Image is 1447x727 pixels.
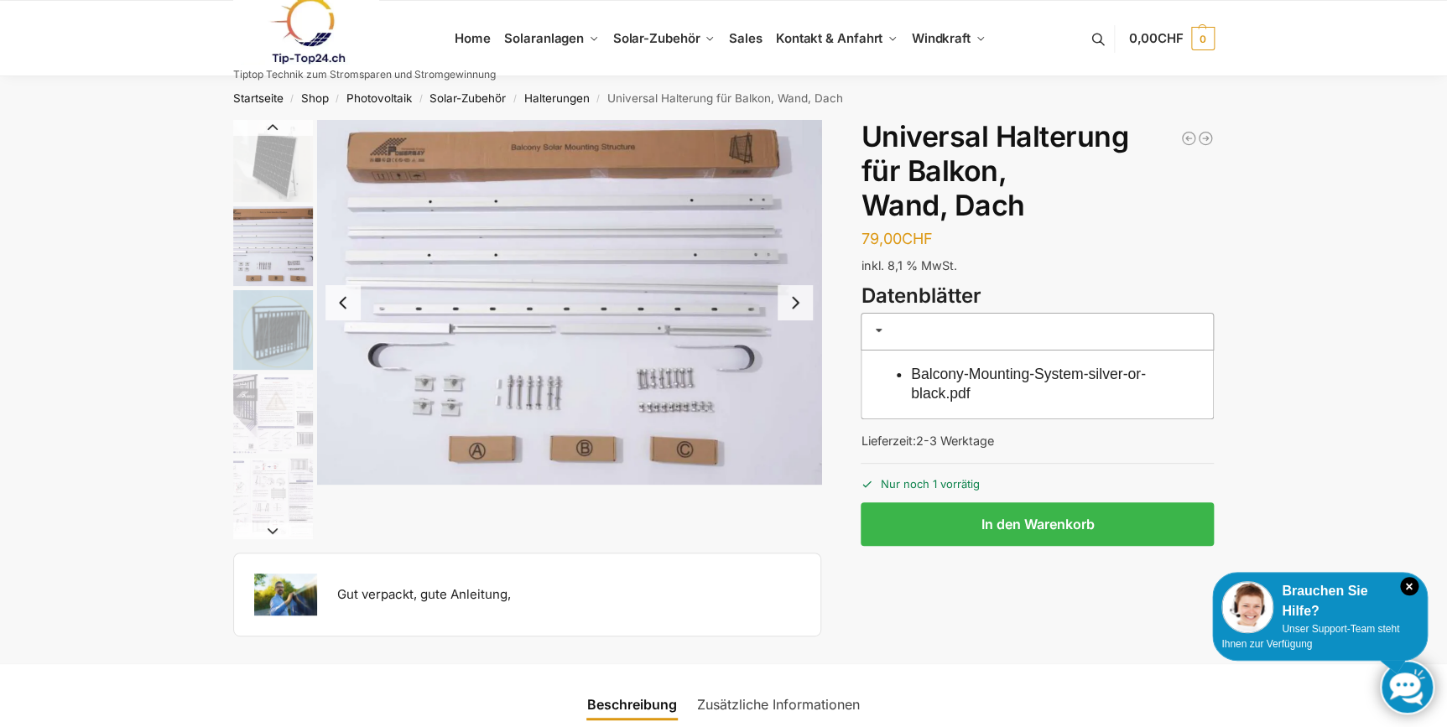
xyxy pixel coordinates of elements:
[301,91,329,105] a: Shop
[1191,27,1215,50] span: 0
[325,285,361,320] button: Previous slide
[1221,581,1273,633] img: Customer service
[229,120,313,204] li: 1 / 5
[412,92,429,106] span: /
[861,463,1214,492] p: Nur noch 1 vorrätig
[284,92,301,106] span: /
[233,458,313,537] img: Montageanleitung seite2
[1221,623,1399,650] span: Unser Support-Team steht Ihnen zur Verfügung
[233,206,313,286] img: Screenshot 2025-03-06 155903
[729,30,763,46] span: Sales
[506,92,523,106] span: /
[915,434,993,448] span: 2-3 Werktage
[613,30,700,46] span: Solar-Zubehör
[1197,130,1214,147] a: Halterung für 1 Photovoltaik Module verstellbar
[203,76,1244,120] nav: Breadcrumb
[1400,577,1418,595] i: Schließen
[337,585,511,605] div: Gut verpackt, gute Anleitung,
[233,120,313,202] img: Balkonhalterungen
[1128,30,1183,46] span: 0,00
[721,1,768,76] a: Sales
[1128,13,1214,64] a: 0,00CHF 0
[857,556,1217,603] iframe: Sicherer Rahmen für schnelle Bezahlvorgänge
[229,204,313,288] li: 2 / 5
[861,120,1214,222] h1: Universal Halterung für Balkon, Wand, Dach
[861,434,993,448] span: Lieferzeit:
[577,684,687,724] a: Beschreibung
[233,91,284,105] a: Startseite
[329,92,346,106] span: /
[317,120,822,485] img: Screenshot 2025-03-06 155903
[606,1,721,76] a: Solar-Zubehör
[229,455,313,539] li: 5 / 5
[233,70,496,80] p: Tiptop Technik zum Stromsparen und Stromgewinnung
[1180,130,1197,147] a: PV MONTAGESYSTEM FÜR WELLDACH, BLECHDACH, WELLPLATTEN, GEEIGNET FÜR 2 MODULE
[861,258,956,273] span: inkl. 8,1 % MwSt.
[776,30,882,46] span: Kontakt & Anfahrt
[229,371,313,455] li: 4 / 5
[254,574,317,615] img: Businessman holding solar panel, standing outdoor at garden.
[904,1,992,76] a: Windkraft
[504,30,584,46] span: Solaranlagen
[1158,30,1184,46] span: CHF
[233,374,313,454] img: Montageanleitung seit1
[524,91,590,105] a: Halterungen
[497,1,606,76] a: Solaranlagen
[912,30,971,46] span: Windkraft
[590,92,607,106] span: /
[778,285,813,320] button: Next slide
[861,230,932,247] bdi: 79,00
[687,684,870,724] a: Zusätzliche Informationen
[233,522,313,539] button: Next slide
[861,282,1214,311] h3: Datenblätter
[911,366,1146,402] a: Balcony-Mounting-System-silver-or-black.pdf
[861,502,1214,546] button: In den Warenkorb
[768,1,904,76] a: Kontakt & Anfahrt
[317,120,822,485] li: 2 / 5
[233,290,313,370] img: Screenshot 2025-03-06 153434
[233,119,313,136] button: Previous slide
[229,288,313,371] li: 3 / 5
[901,230,932,247] span: CHF
[346,91,412,105] a: Photovoltaik
[429,91,506,105] a: Solar-Zubehör
[1221,581,1418,621] div: Brauchen Sie Hilfe?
